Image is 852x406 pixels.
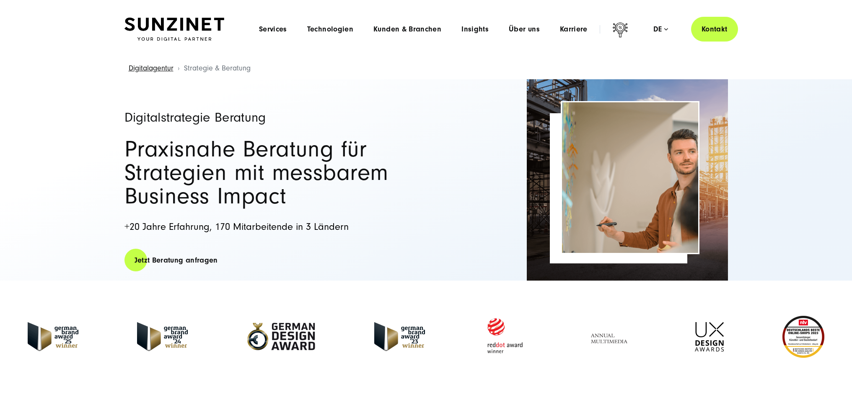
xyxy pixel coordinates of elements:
[124,111,418,124] h1: Digitalstrategie Beratung
[509,25,540,34] a: Über uns
[691,17,738,42] a: Kontakt
[560,25,588,34] a: Karriere
[246,322,316,351] img: German-Design-Award - fullservice digital agentur SUNZINET
[527,79,728,281] img: Full-Service Digitalagentur SUNZINET - Strategieberatung_2
[124,18,224,41] img: SUNZINET Full Service Digital Agentur
[307,25,353,34] a: Technologien
[653,25,668,34] div: de
[28,322,78,351] img: German Brand Award winner 2025 - Full Service Digital Agentur SUNZINET
[782,316,824,358] img: Deutschlands beste Online Shops 2023 - boesner - Kunde - SUNZINET
[184,64,251,73] span: Strategie & Beratung
[562,102,698,253] img: Full-Service Digitalagentur SUNZINET - Strategieberatung
[124,248,228,272] a: Jetzt Beratung anfragen
[129,64,174,73] a: Digitalagentur
[585,322,636,351] img: Full Service Digitalagentur - Annual Multimedia Awards
[373,25,441,34] a: Kunden & Branchen
[484,316,526,357] img: Red Dot Award winner - fullservice digital agentur SUNZINET
[124,138,418,208] h2: Praxisnahe Beratung für Strategien mit messbarem Business Impact
[374,322,425,351] img: German Brand Award 2023 Winner - fullservice digital agentur SUNZINET
[461,25,489,34] a: Insights
[695,322,724,351] img: UX-Design-Awards - fullservice digital agentur SUNZINET
[259,25,287,34] a: Services
[124,221,349,232] span: +20 Jahre Erfahrung, 170 Mitarbeitende in 3 Ländern
[137,322,188,351] img: German-Brand-Award - fullservice digital agentur SUNZINET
